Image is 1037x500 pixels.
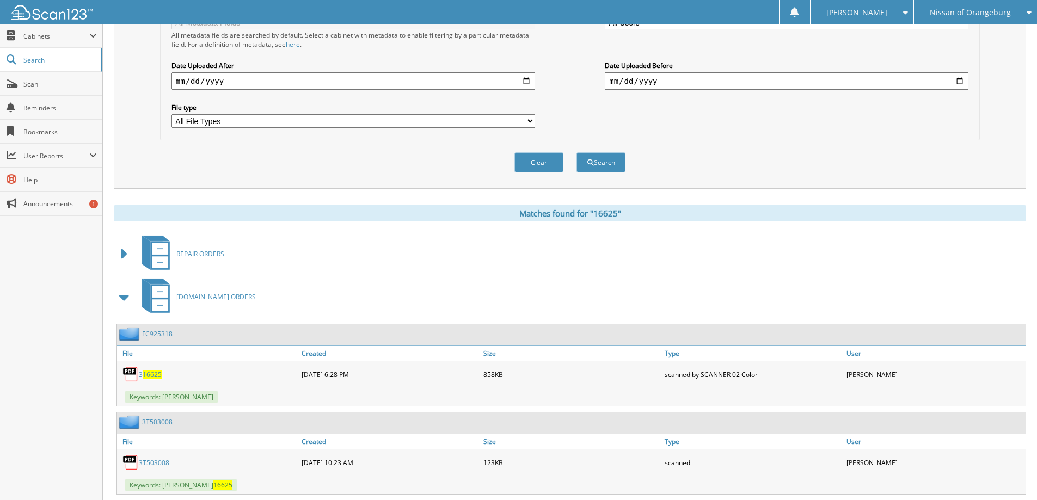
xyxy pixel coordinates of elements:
[299,434,481,449] a: Created
[23,127,97,137] span: Bookmarks
[171,30,535,49] div: All metadata fields are searched by default. Select a cabinet with metadata to enable filtering b...
[844,346,1026,361] a: User
[142,417,173,427] a: 3T503008
[136,232,224,275] a: REPAIR ORDERS
[299,346,481,361] a: Created
[844,363,1026,385] div: [PERSON_NAME]
[23,103,97,113] span: Reminders
[89,200,98,208] div: 1
[171,61,535,70] label: Date Uploaded After
[286,40,300,49] a: here
[171,103,535,112] label: File type
[481,346,662,361] a: Size
[481,452,662,473] div: 123KB
[299,452,481,473] div: [DATE] 10:23 AM
[299,363,481,385] div: [DATE] 6:28 PM
[481,363,662,385] div: 858KB
[983,448,1037,500] iframe: Chat Widget
[662,452,844,473] div: scanned
[125,391,218,403] span: Keywords: [PERSON_NAME]
[23,32,89,41] span: Cabinets
[23,55,95,65] span: Search
[514,152,563,172] button: Clear
[122,454,139,471] img: PDF.png
[176,249,224,258] span: REPAIR ORDERS
[576,152,625,172] button: Search
[826,9,887,16] span: [PERSON_NAME]
[662,363,844,385] div: scanned by SCANNER 02 Color
[117,434,299,449] a: File
[930,9,1011,16] span: Nissan of Orangeburg
[23,199,97,208] span: Announcements
[23,175,97,184] span: Help
[844,452,1026,473] div: [PERSON_NAME]
[171,72,535,90] input: start
[176,292,256,301] span: [DOMAIN_NAME] ORDERS
[139,458,169,467] a: 3T503008
[136,275,256,318] a: [DOMAIN_NAME] ORDERS
[114,205,1026,221] div: Matches found for "16625"
[125,479,237,491] span: Keywords: [PERSON_NAME]
[119,327,142,341] img: folder2.png
[122,366,139,382] img: PDF.png
[23,151,89,161] span: User Reports
[662,434,844,449] a: Type
[119,415,142,429] img: folder2.png
[11,5,93,20] img: scan123-logo-white.svg
[605,61,968,70] label: Date Uploaded Before
[481,434,662,449] a: Size
[143,370,162,379] span: 16625
[844,434,1026,449] a: User
[605,72,968,90] input: end
[662,346,844,361] a: Type
[213,480,232,490] span: 16625
[23,79,97,89] span: Scan
[139,370,162,379] a: 316625
[117,346,299,361] a: File
[142,329,173,338] a: FC925318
